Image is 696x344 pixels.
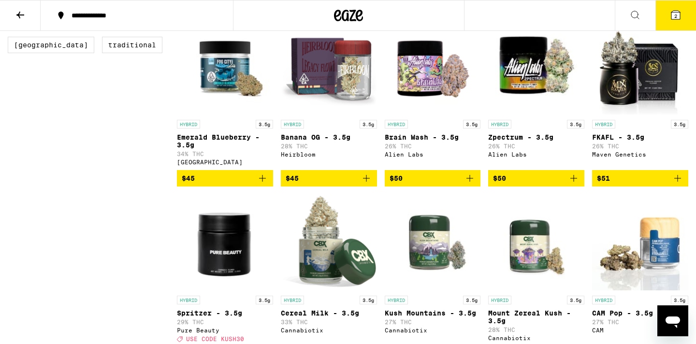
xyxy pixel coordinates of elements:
p: 3.5g [463,120,480,129]
div: Alien Labs [385,151,481,158]
p: 3.5g [256,120,273,129]
p: 26% THC [385,143,481,149]
p: HYBRID [281,296,304,304]
p: 27% THC [592,319,688,325]
p: 3.5g [360,120,377,129]
p: 28% THC [281,143,377,149]
span: USE CODE KUSH30 [186,336,244,342]
a: Open page for Emerald Blueberry - 3.5g from Fog City Farms [177,18,273,170]
span: $45 [182,174,195,182]
a: Open page for Zpectrum - 3.5g from Alien Labs [488,18,584,170]
p: HYBRID [385,296,408,304]
img: Maven Genetics - FKAFL - 3.5g [592,18,688,115]
p: 3.5g [360,296,377,304]
button: Add to bag [177,170,273,186]
p: 26% THC [488,143,584,149]
p: Brain Wash - 3.5g [385,133,481,141]
p: HYBRID [488,120,511,129]
a: Open page for Banana OG - 3.5g from Heirbloom [281,18,377,170]
div: [GEOGRAPHIC_DATA] [177,159,273,165]
div: Cannabiotix [488,335,584,341]
p: 27% THC [385,319,481,325]
button: 2 [655,0,696,30]
span: $50 [390,174,403,182]
p: Zpectrum - 3.5g [488,133,584,141]
p: Banana OG - 3.5g [281,133,377,141]
p: 34% THC [177,151,273,157]
button: Add to bag [488,170,584,186]
p: 33% THC [281,319,377,325]
label: [GEOGRAPHIC_DATA] [8,37,94,53]
p: Kush Mountains - 3.5g [385,309,481,317]
p: HYBRID [385,120,408,129]
p: Spritzer - 3.5g [177,309,273,317]
p: Cereal Milk - 3.5g [281,309,377,317]
img: Pure Beauty - Spritzer - 3.5g [177,194,273,291]
p: 3.5g [567,120,584,129]
img: Fog City Farms - Emerald Blueberry - 3.5g [177,18,273,115]
p: 3.5g [463,296,480,304]
p: 29% THC [177,319,273,325]
div: Maven Genetics [592,151,688,158]
button: Add to bag [281,170,377,186]
img: Cannabiotix - Cereal Milk - 3.5g [281,194,377,291]
label: Traditional [102,37,162,53]
button: Add to bag [592,170,688,186]
span: 2 [674,13,677,19]
p: HYBRID [281,120,304,129]
p: Mount Zereal Kush - 3.5g [488,309,584,325]
div: Cannabiotix [385,327,481,333]
p: HYBRID [592,120,615,129]
a: Open page for FKAFL - 3.5g from Maven Genetics [592,18,688,170]
img: Alien Labs - Zpectrum - 3.5g [488,18,584,115]
a: Open page for Brain Wash - 3.5g from Alien Labs [385,18,481,170]
p: HYBRID [177,296,200,304]
div: Cannabiotix [281,327,377,333]
span: $50 [493,174,506,182]
img: Cannabiotix - Kush Mountains - 3.5g [385,194,481,291]
span: $45 [286,174,299,182]
p: 26% THC [592,143,688,149]
p: Emerald Blueberry - 3.5g [177,133,273,149]
div: Pure Beauty [177,327,273,333]
img: Heirbloom - Banana OG - 3.5g [281,18,377,115]
img: Alien Labs - Brain Wash - 3.5g [385,18,481,115]
p: 3.5g [671,120,688,129]
p: 3.5g [671,296,688,304]
p: 3.5g [256,296,273,304]
p: 3.5g [567,296,584,304]
iframe: Button to launch messaging window [657,305,688,336]
img: CAM - CAM Pop - 3.5g [592,194,688,291]
p: HYBRID [488,296,511,304]
div: Alien Labs [488,151,584,158]
button: Add to bag [385,170,481,186]
p: HYBRID [592,296,615,304]
div: CAM [592,327,688,333]
p: CAM Pop - 3.5g [592,309,688,317]
span: $51 [597,174,610,182]
img: Cannabiotix - Mount Zereal Kush - 3.5g [488,194,584,291]
p: HYBRID [177,120,200,129]
div: Heirbloom [281,151,377,158]
p: 28% THC [488,327,584,333]
p: FKAFL - 3.5g [592,133,688,141]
